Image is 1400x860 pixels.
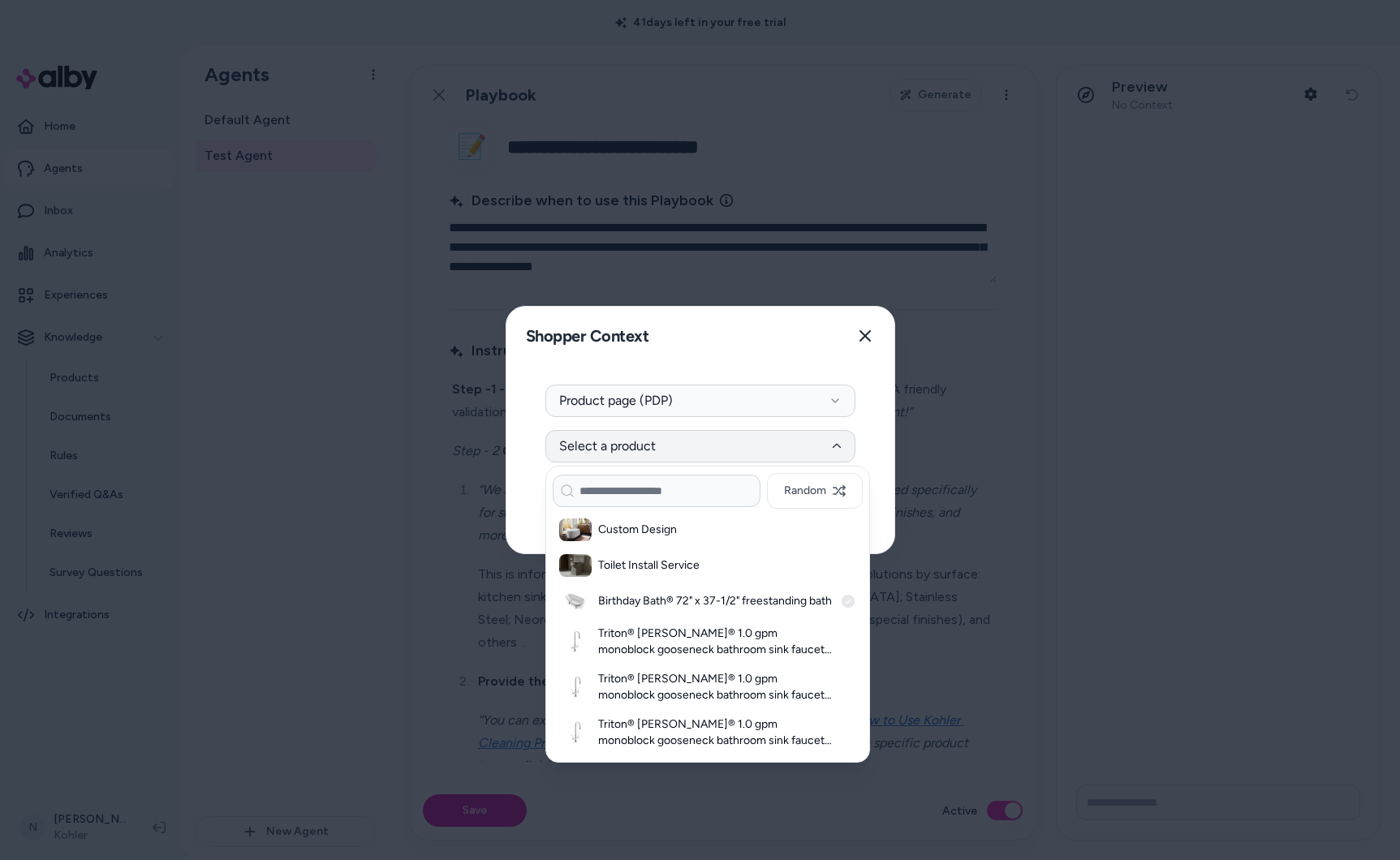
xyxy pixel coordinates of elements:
[559,630,592,653] img: Triton® Bowe® 1.0 gpm monoblock gooseneck bathroom sink faucet with aerated flow and lever handle...
[559,676,592,699] img: Triton® Bowe® 1.0 gpm monoblock gooseneck bathroom sink faucet with aerated flow and wristblade h...
[598,671,834,703] h3: Triton® [PERSON_NAME]® 1.0 gpm monoblock gooseneck bathroom sink faucet with aerated flow and wri...
[559,518,592,541] img: Custom Design
[559,721,592,744] img: Triton® Bowe® 1.0 gpm monoblock gooseneck bathroom sink faucet with laminar flow and wristblade h...
[545,430,855,462] button: Select a product
[598,716,834,749] h3: Triton® [PERSON_NAME]® 1.0 gpm monoblock gooseneck bathroom sink faucet with laminar flow and wri...
[598,626,834,658] h3: Triton® [PERSON_NAME]® 1.0 gpm monoblock gooseneck bathroom sink faucet with aerated flow and lev...
[559,554,592,577] img: Toilet Install Service
[519,320,649,353] h2: Shopper Context
[598,522,834,538] h3: Custom Design
[559,590,592,613] img: Birthday Bath® 72" x 37-1/2" freestanding bath
[598,593,834,609] h3: Birthday Bath® 72" x 37-1/2" freestanding bath
[767,473,863,509] button: Random
[598,557,834,574] h3: Toilet Install Service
